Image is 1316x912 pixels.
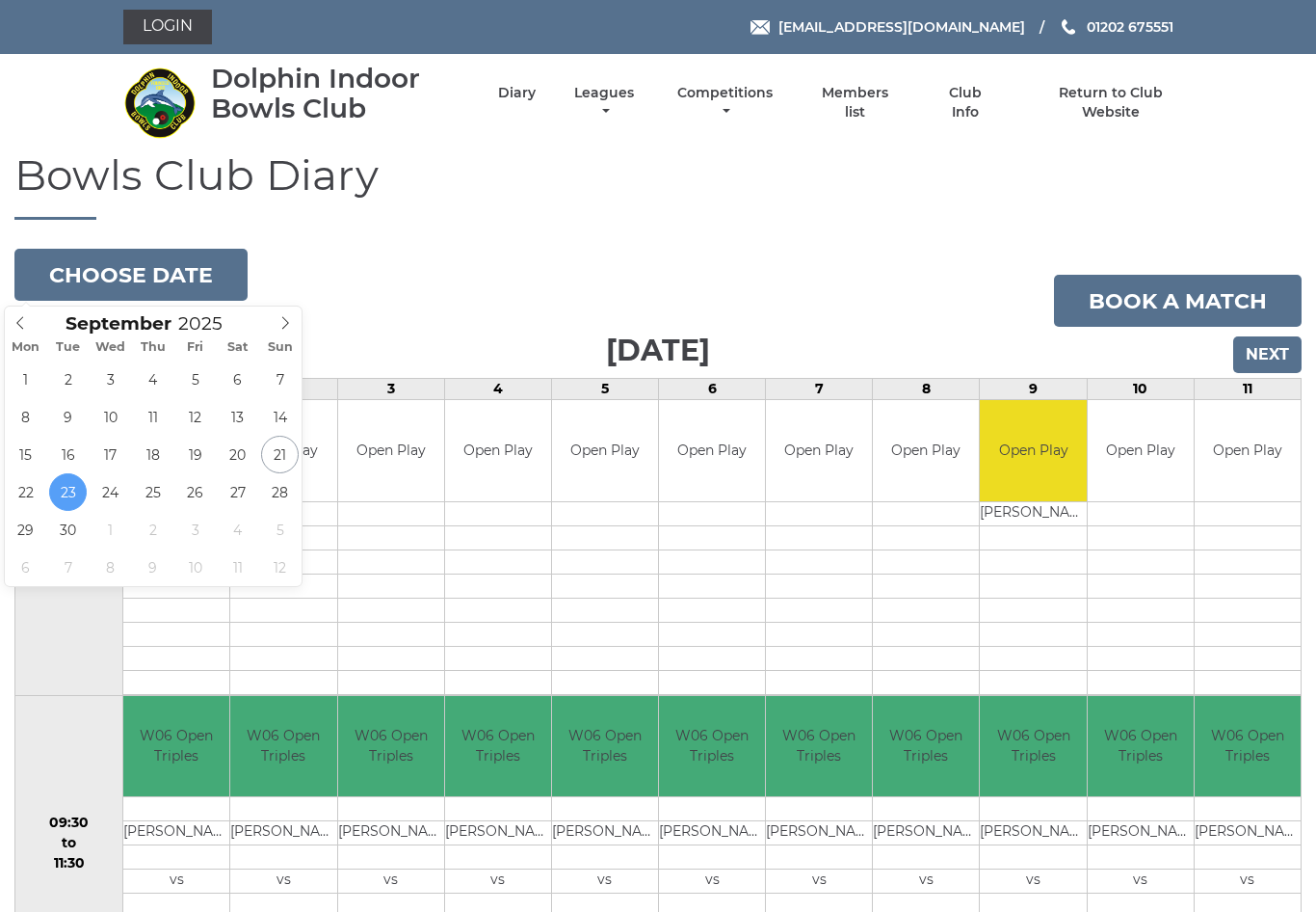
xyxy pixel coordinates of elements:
td: Open Play [1088,400,1194,501]
td: Open Play [1195,400,1301,501]
td: Open Play [338,400,444,501]
td: vs [445,870,551,894]
td: 7 [766,379,873,400]
span: September 26, 2025 [176,473,214,511]
button: Choose date [14,249,248,301]
span: September 14, 2025 [261,398,299,436]
td: vs [552,870,658,894]
span: September 24, 2025 [92,473,129,511]
td: 8 [873,379,980,400]
span: October 2, 2025 [134,511,171,549]
span: October 8, 2025 [92,549,129,586]
td: W06 Open Triples [1088,696,1194,797]
span: September 29, 2025 [7,511,44,549]
a: Return to Club Website [1030,84,1193,121]
td: W06 Open Triples [552,696,658,797]
span: September 4, 2025 [134,361,171,398]
a: Login [123,10,212,44]
span: September 12, 2025 [176,398,214,436]
td: [PERSON_NAME] [552,821,658,845]
span: Sat [217,341,259,354]
td: 11 [1194,379,1301,400]
td: vs [980,870,1086,894]
span: Thu [132,341,174,354]
a: Competitions [672,84,777,121]
td: 5 [551,379,658,400]
span: October 12, 2025 [261,549,299,586]
img: Email [750,20,770,35]
span: 01202 675551 [1087,18,1173,36]
td: [PERSON_NAME] [980,501,1086,525]
td: [PERSON_NAME] [230,821,336,845]
td: Open Play [445,400,551,501]
div: Dolphin Indoor Bowls Club [211,64,464,123]
span: September 9, 2025 [49,398,87,436]
td: Open Play [552,400,658,501]
input: Next [1233,336,1302,373]
span: September 2, 2025 [49,361,87,398]
td: W06 Open Triples [766,696,872,797]
span: September 1, 2025 [7,361,44,398]
td: W06 Open Triples [1195,696,1301,797]
span: September 20, 2025 [219,436,256,473]
span: September 21, 2025 [261,436,299,473]
td: [PERSON_NAME] [338,821,444,845]
span: October 10, 2025 [176,549,214,586]
td: [PERSON_NAME] [1195,821,1301,845]
span: September 6, 2025 [219,361,256,398]
img: Dolphin Indoor Bowls Club [123,67,196,139]
span: September 25, 2025 [134,473,171,511]
span: October 5, 2025 [261,511,299,549]
span: September 17, 2025 [92,436,129,473]
input: Scroll to increment [171,312,247,335]
span: October 1, 2025 [92,511,129,549]
span: October 9, 2025 [134,549,171,586]
span: Sun [259,341,302,354]
td: [PERSON_NAME] [1088,821,1194,845]
span: September 15, 2025 [7,436,44,473]
td: Open Play [659,400,765,501]
span: September 19, 2025 [176,436,214,473]
span: [EMAIL_ADDRESS][DOMAIN_NAME] [778,18,1025,36]
span: September 10, 2025 [92,398,129,436]
span: September 23, 2025 [49,473,87,511]
a: Leagues [569,84,639,121]
span: September 8, 2025 [7,398,44,436]
td: vs [338,870,444,894]
td: W06 Open Triples [123,696,229,797]
span: September 3, 2025 [92,361,129,398]
span: October 6, 2025 [7,549,44,586]
span: September 7, 2025 [261,361,299,398]
td: W06 Open Triples [230,696,336,797]
img: Phone us [1062,19,1075,35]
td: [PERSON_NAME] [659,821,765,845]
span: September 28, 2025 [261,473,299,511]
td: W06 Open Triples [659,696,765,797]
span: Mon [5,341,47,354]
td: W06 Open Triples [338,696,444,797]
a: Email [EMAIL_ADDRESS][DOMAIN_NAME] [750,16,1025,38]
td: [PERSON_NAME] [873,821,979,845]
span: September 27, 2025 [219,473,256,511]
td: W06 Open Triples [980,696,1086,797]
td: [PERSON_NAME] [980,821,1086,845]
span: October 3, 2025 [176,511,214,549]
span: September 5, 2025 [176,361,214,398]
span: September 16, 2025 [49,436,87,473]
td: 6 [659,379,766,400]
td: vs [1088,870,1194,894]
span: October 4, 2025 [219,511,256,549]
td: W06 Open Triples [873,696,979,797]
td: vs [230,870,336,894]
td: 4 [444,379,551,400]
td: [PERSON_NAME] [766,821,872,845]
span: October 7, 2025 [49,549,87,586]
td: 9 [980,379,1087,400]
td: vs [123,870,229,894]
span: September 30, 2025 [49,511,87,549]
td: 10 [1087,379,1194,400]
td: [PERSON_NAME] [445,821,551,845]
a: Book a match [1054,275,1302,327]
h1: Bowls Club Diary [14,151,1302,220]
span: September 18, 2025 [134,436,171,473]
